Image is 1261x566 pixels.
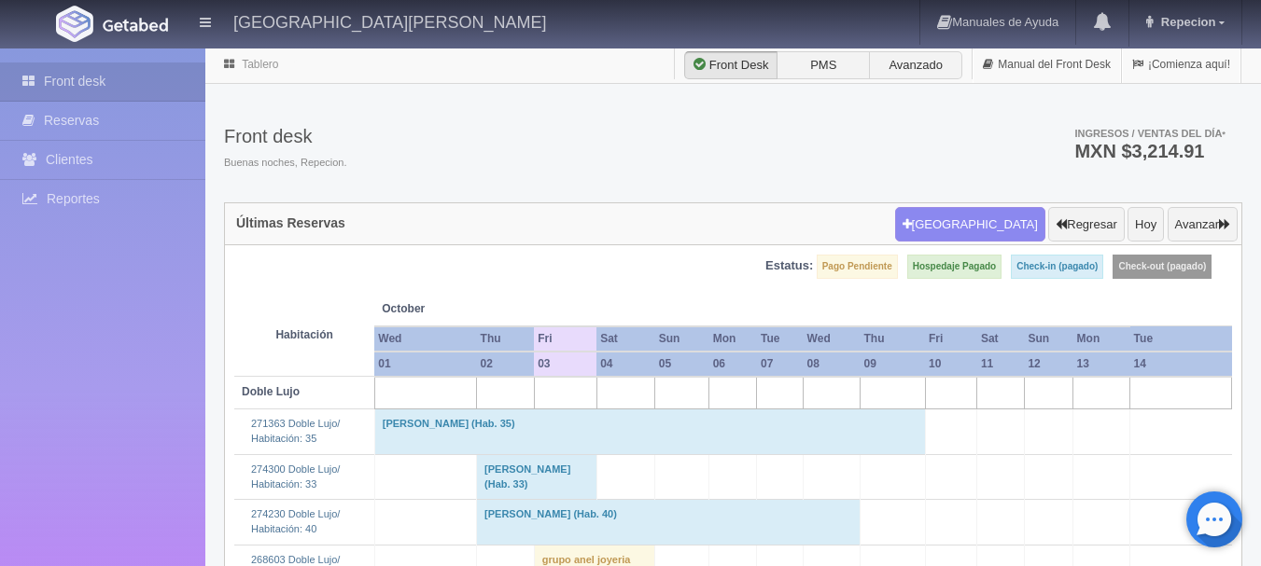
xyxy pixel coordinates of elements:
th: 14 [1130,352,1232,377]
th: 06 [709,352,757,377]
th: 08 [804,352,861,377]
h3: Front desk [224,126,346,146]
th: 02 [477,352,535,377]
th: Mon [1073,326,1130,352]
th: 09 [861,352,926,377]
th: Fri [534,326,596,352]
td: [PERSON_NAME] (Hab. 40) [477,500,861,545]
a: ¡Comienza aquí! [1122,47,1240,83]
th: 13 [1073,352,1130,377]
button: Regresar [1048,207,1124,242]
button: Avanzar [1168,207,1238,242]
label: Front Desk [684,51,778,79]
img: Getabed [103,18,168,32]
label: Pago Pendiente [817,255,898,279]
label: Check-out (pagado) [1113,255,1212,279]
label: PMS [777,51,870,79]
img: Getabed [56,6,93,42]
label: Estatus: [765,257,813,275]
strong: Habitación [275,328,332,341]
th: Thu [861,326,926,352]
button: [GEOGRAPHIC_DATA] [895,207,1045,242]
a: Tablero [242,58,278,71]
a: Manual del Front Desk [973,47,1121,83]
a: 271363 Doble Lujo/Habitación: 35 [251,418,340,444]
th: 01 [374,352,476,377]
th: Fri [925,326,977,352]
button: Hoy [1128,207,1164,242]
td: [PERSON_NAME] (Hab. 35) [374,409,925,454]
th: 10 [925,352,977,377]
th: 07 [757,352,804,377]
h3: MXN $3,214.91 [1074,142,1226,160]
label: Check-in (pagado) [1011,255,1103,279]
th: 11 [977,352,1025,377]
span: Buenas noches, Repecion. [224,156,346,171]
th: 12 [1024,352,1072,377]
th: Tue [1130,326,1232,352]
th: Tue [757,326,804,352]
h4: [GEOGRAPHIC_DATA][PERSON_NAME] [233,9,546,33]
label: Avanzado [869,51,962,79]
td: [PERSON_NAME] (Hab. 33) [477,454,597,499]
th: Sat [596,326,655,352]
th: Wed [804,326,861,352]
a: 274300 Doble Lujo/Habitación: 33 [251,463,340,490]
th: 04 [596,352,655,377]
th: Mon [709,326,757,352]
span: Repecion [1156,15,1216,29]
b: Doble Lujo [242,385,300,398]
th: Sun [1024,326,1072,352]
th: Wed [374,326,476,352]
h4: Últimas Reservas [236,216,345,230]
th: Sun [655,326,709,352]
span: October [382,301,526,317]
th: 03 [534,352,596,377]
label: Hospedaje Pagado [907,255,1002,279]
th: Sat [977,326,1025,352]
th: Thu [477,326,535,352]
span: Ingresos / Ventas del día [1074,128,1226,139]
th: 05 [655,352,709,377]
a: 274230 Doble Lujo/Habitación: 40 [251,508,340,534]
